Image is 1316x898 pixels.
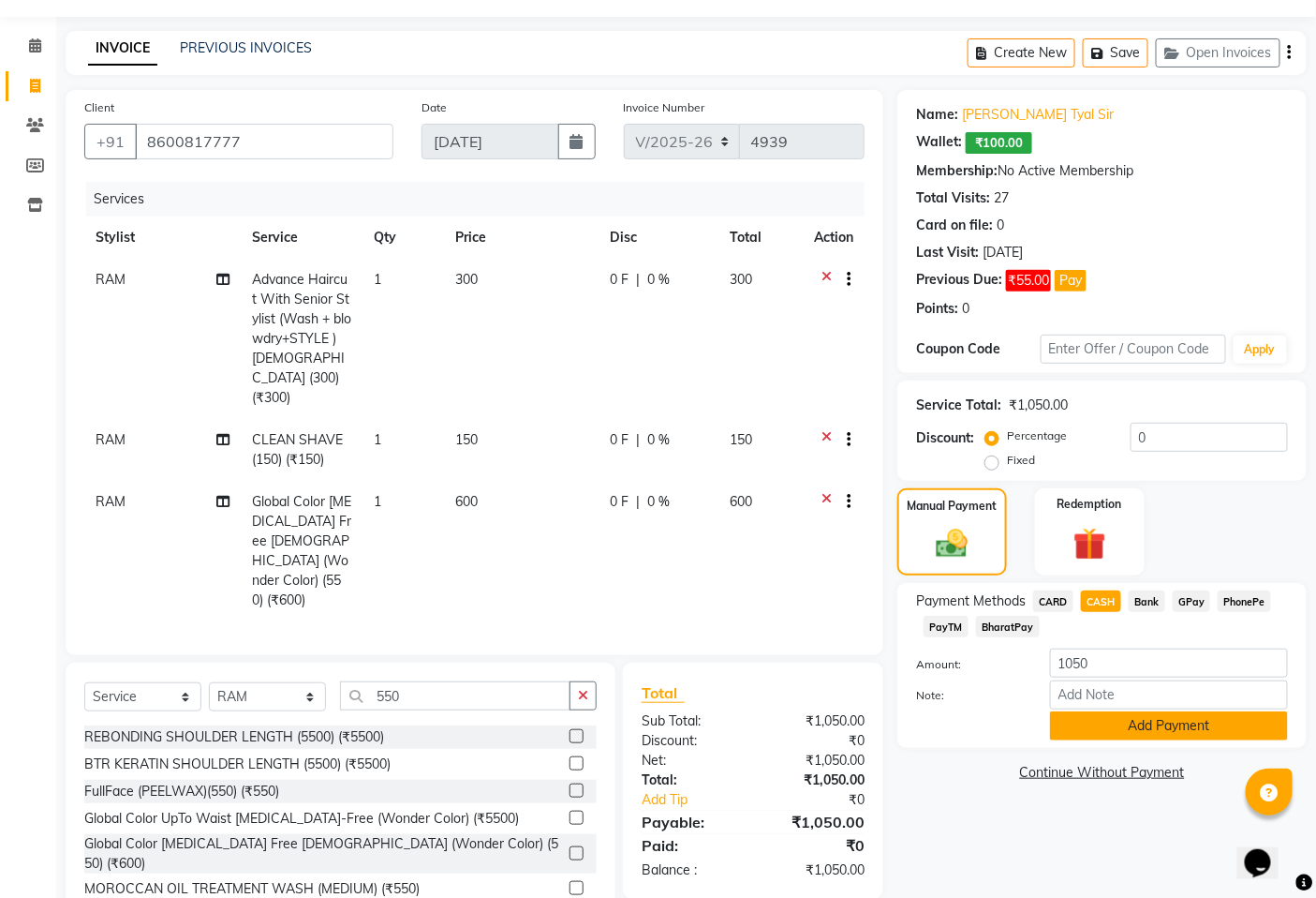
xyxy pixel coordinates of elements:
span: | [636,430,640,450]
div: ₹1,050.00 [753,711,879,731]
span: RAM [96,431,126,448]
span: 0 % [647,270,670,290]
button: Add Payment [1050,711,1288,741]
label: Date [421,99,447,116]
label: Redemption [1057,496,1122,513]
span: BharatPay [976,616,1040,637]
div: Service Total: [916,396,1001,415]
div: 0 [962,299,969,319]
div: ₹1,050.00 [753,771,879,790]
span: Total [642,683,685,703]
a: [PERSON_NAME] Tyal Sir [962,105,1114,125]
span: RAM [96,493,126,510]
span: 600 [731,493,753,510]
div: Name: [916,105,958,125]
span: CARD [1033,591,1073,612]
div: Discount: [628,731,753,751]
span: CLEAN SHAVE (150) (₹150) [252,431,343,468]
div: ₹1,050.00 [753,861,879,880]
a: Continue Without Payment [901,763,1303,783]
div: Balance : [628,861,753,880]
span: 600 [456,493,479,510]
label: Client [84,99,114,116]
a: PREVIOUS INVOICES [180,39,312,56]
span: CASH [1081,591,1121,612]
div: Wallet: [916,132,962,154]
span: 0 % [647,492,670,512]
th: Total [719,217,804,259]
span: 150 [456,431,479,448]
div: [DATE] [983,243,1023,262]
label: Invoice Number [624,99,705,116]
button: Open Invoices [1156,38,1280,67]
button: Save [1083,38,1148,67]
div: ₹0 [753,834,879,857]
div: Last Visit: [916,243,979,262]
span: PayTM [924,616,969,637]
div: Discount: [916,428,974,448]
div: ₹1,050.00 [753,751,879,771]
span: Advance Haircut With Senior Stylist (Wash + blowdry+STYLE ) [DEMOGRAPHIC_DATA] (300) (₹300) [252,271,351,406]
div: 0 [997,216,1004,235]
span: 0 F [610,492,628,512]
label: Percentage [1007,427,1067,444]
div: 27 [994,188,1009,208]
span: 1 [375,493,382,510]
input: Search by Name/Mobile/Email/Code [135,124,393,159]
label: Amount: [902,656,1035,673]
span: PhonePe [1218,591,1271,612]
div: Card on file: [916,216,993,235]
input: Add Note [1050,681,1288,710]
div: FullFace (PEELWAX)(550) (₹550) [84,782,279,801]
button: Pay [1055,270,1087,292]
div: Membership: [916,161,998,181]
span: GPay [1173,591,1211,612]
span: 300 [731,271,753,288]
span: | [636,270,640,290]
input: Amount [1050,649,1288,678]
input: Search or Scan [340,681,570,711]
label: Manual Payment [908,498,998,515]
iframe: chat widget [1237,823,1297,879]
div: Global Color [MEDICAL_DATA] Free [DEMOGRAPHIC_DATA] (Wonder Color) (550) (₹600) [84,834,562,874]
span: 0 F [610,430,628,450]
span: 150 [731,431,753,448]
span: RAM [96,271,126,288]
span: Payment Methods [916,591,1026,611]
th: Price [445,217,599,259]
span: 1 [375,431,382,448]
span: ₹100.00 [966,132,1032,154]
button: Create New [968,38,1075,67]
button: +91 [84,124,137,159]
span: 0 % [647,430,670,450]
input: Enter Offer / Coupon Code [1041,335,1226,364]
button: Apply [1234,336,1287,364]
th: Service [241,217,363,259]
span: 300 [456,271,479,288]
div: Total Visits: [916,188,990,208]
img: _gift.svg [1063,524,1116,565]
div: No Active Membership [916,161,1288,181]
div: Coupon Code [916,339,1040,359]
div: Paid: [628,834,753,857]
div: Services [86,182,879,217]
img: _cash.svg [926,526,977,562]
div: Points: [916,299,958,319]
span: 0 F [610,270,628,290]
a: INVOICE [88,32,157,66]
div: REBONDING SHOULDER LENGTH (5500) (₹5500) [84,727,384,747]
span: | [636,492,640,512]
span: 1 [375,271,382,288]
div: ₹1,050.00 [753,811,879,833]
label: Note: [902,687,1035,704]
div: Previous Due: [916,270,1002,292]
div: ₹0 [775,790,880,810]
div: Payable: [628,811,753,833]
div: Global Color UpTo Waist [MEDICAL_DATA]-Free (Wonder Color) (₹5500) [84,809,519,829]
span: Bank [1129,591,1165,612]
div: ₹0 [753,731,879,751]
th: Stylist [84,217,241,259]
div: BTR KERATIN SHOULDER LENGTH (5500) (₹5500) [84,755,391,774]
div: Sub Total: [628,711,753,731]
span: Global Color [MEDICAL_DATA] Free [DEMOGRAPHIC_DATA] (Wonder Color) (550) (₹600) [252,493,351,608]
